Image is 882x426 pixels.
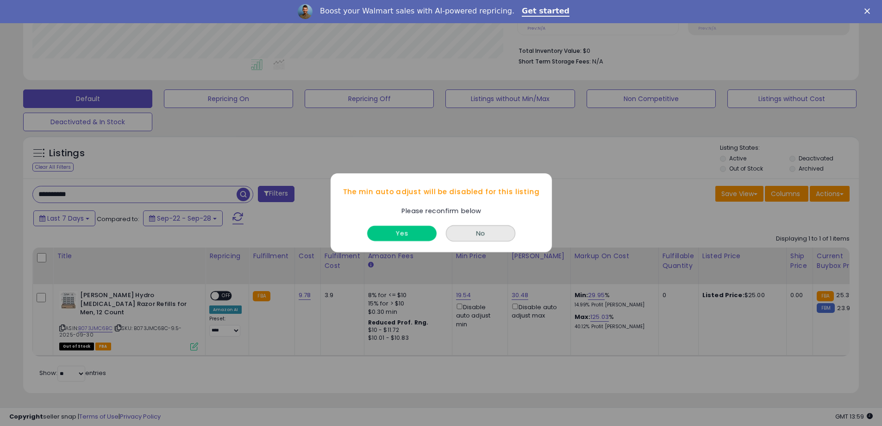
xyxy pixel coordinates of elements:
[298,4,313,19] img: Profile image for Adrian
[522,6,569,17] a: Get started
[864,8,874,14] div: Close
[367,226,437,242] button: Yes
[320,6,514,16] div: Boost your Walmart sales with AI-powered repricing.
[331,178,552,206] div: The min auto adjust will be disabled for this listing
[397,206,485,216] div: Please reconfirm below
[446,226,515,242] button: No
